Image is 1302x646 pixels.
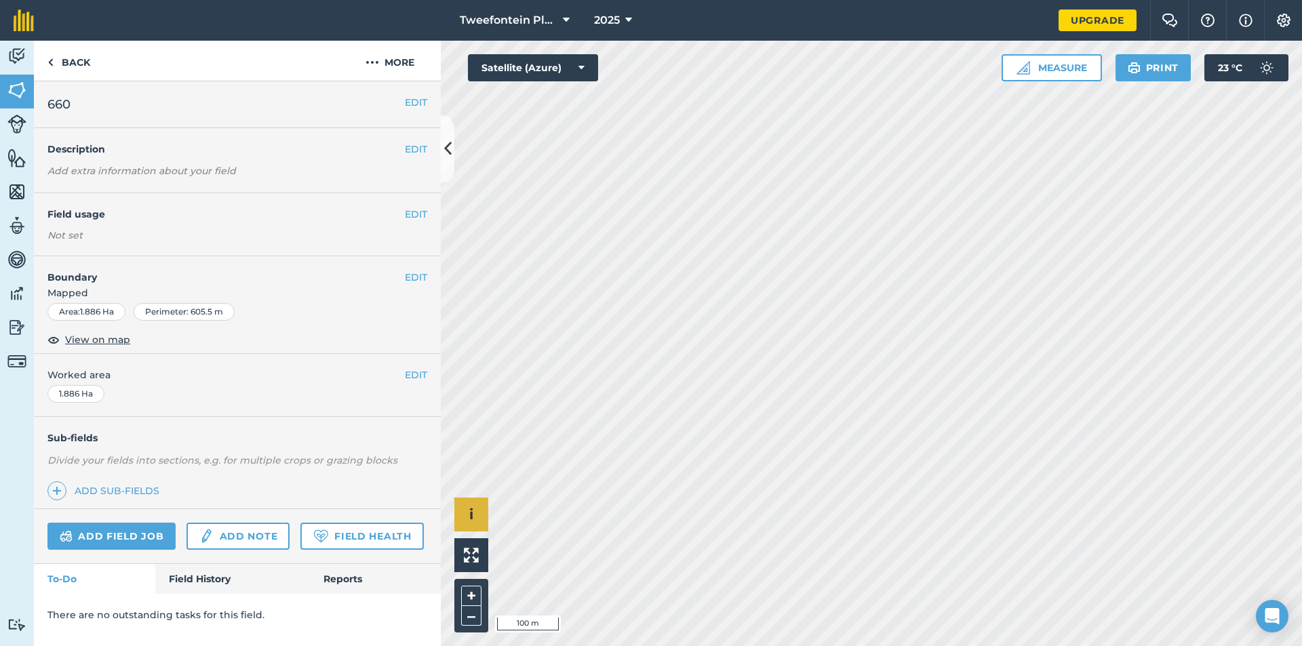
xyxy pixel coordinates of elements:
button: EDIT [405,95,427,110]
div: Perimeter : 605.5 m [134,303,235,321]
h4: Boundary [34,256,405,285]
img: svg+xml;base64,PHN2ZyB4bWxucz0iaHR0cDovL3d3dy53My5vcmcvMjAwMC9zdmciIHdpZHRoPSI1NiIgaGVpZ2h0PSI2MC... [7,148,26,168]
a: To-Do [34,564,155,594]
img: svg+xml;base64,PD94bWwgdmVyc2lvbj0iMS4wIiBlbmNvZGluZz0idXRmLTgiPz4KPCEtLSBHZW5lcmF0b3I6IEFkb2JlIE... [7,216,26,236]
img: A question mark icon [1200,14,1216,27]
img: svg+xml;base64,PD94bWwgdmVyc2lvbj0iMS4wIiBlbmNvZGluZz0idXRmLTgiPz4KPCEtLSBHZW5lcmF0b3I6IEFkb2JlIE... [7,249,26,270]
div: Open Intercom Messenger [1256,600,1288,632]
img: svg+xml;base64,PHN2ZyB4bWxucz0iaHR0cDovL3d3dy53My5vcmcvMjAwMC9zdmciIHdpZHRoPSI5IiBoZWlnaHQ9IjI0Ii... [47,54,54,70]
span: 23 ° C [1218,54,1242,81]
h4: Sub-fields [34,430,441,445]
em: Divide your fields into sections, e.g. for multiple crops or grazing blocks [47,454,397,466]
span: i [469,506,473,523]
img: svg+xml;base64,PD94bWwgdmVyc2lvbj0iMS4wIiBlbmNvZGluZz0idXRmLTgiPz4KPCEtLSBHZW5lcmF0b3I6IEFkb2JlIE... [7,317,26,338]
button: i [454,498,488,531]
button: EDIT [405,270,427,285]
img: svg+xml;base64,PD94bWwgdmVyc2lvbj0iMS4wIiBlbmNvZGluZz0idXRmLTgiPz4KPCEtLSBHZW5lcmF0b3I6IEFkb2JlIE... [7,352,26,371]
button: Print [1116,54,1191,81]
div: Not set [47,228,427,242]
img: Ruler icon [1017,61,1030,75]
button: – [461,606,481,626]
span: Tweefontein Plaas [460,12,557,28]
span: 2025 [594,12,620,28]
img: svg+xml;base64,PD94bWwgdmVyc2lvbj0iMS4wIiBlbmNvZGluZz0idXRmLTgiPz4KPCEtLSBHZW5lcmF0b3I6IEFkb2JlIE... [199,528,214,544]
span: View on map [65,332,130,347]
img: svg+xml;base64,PD94bWwgdmVyc2lvbj0iMS4wIiBlbmNvZGluZz0idXRmLTgiPz4KPCEtLSBHZW5lcmF0b3I6IEFkb2JlIE... [60,528,73,544]
img: fieldmargin Logo [14,9,34,31]
button: + [461,586,481,606]
span: Worked area [47,367,427,382]
a: Reports [310,564,441,594]
img: A cog icon [1276,14,1292,27]
button: Satellite (Azure) [468,54,598,81]
img: Four arrows, one pointing top left, one top right, one bottom right and the last bottom left [464,548,479,563]
div: 1.886 Ha [47,385,104,403]
img: svg+xml;base64,PD94bWwgdmVyc2lvbj0iMS4wIiBlbmNvZGluZz0idXRmLTgiPz4KPCEtLSBHZW5lcmF0b3I6IEFkb2JlIE... [7,46,26,66]
img: svg+xml;base64,PD94bWwgdmVyc2lvbj0iMS4wIiBlbmNvZGluZz0idXRmLTgiPz4KPCEtLSBHZW5lcmF0b3I6IEFkb2JlIE... [7,115,26,134]
a: Field Health [300,523,423,550]
h4: Field usage [47,207,405,222]
button: EDIT [405,207,427,222]
a: Add field job [47,523,176,550]
span: Mapped [34,285,441,300]
img: svg+xml;base64,PD94bWwgdmVyc2lvbj0iMS4wIiBlbmNvZGluZz0idXRmLTgiPz4KPCEtLSBHZW5lcmF0b3I6IEFkb2JlIE... [7,618,26,631]
img: svg+xml;base64,PHN2ZyB4bWxucz0iaHR0cDovL3d3dy53My5vcmcvMjAwMC9zdmciIHdpZHRoPSIxNCIgaGVpZ2h0PSIyNC... [52,483,62,499]
button: 23 °C [1204,54,1288,81]
h4: Description [47,142,427,157]
img: svg+xml;base64,PHN2ZyB4bWxucz0iaHR0cDovL3d3dy53My5vcmcvMjAwMC9zdmciIHdpZHRoPSIxNyIgaGVpZ2h0PSIxNy... [1239,12,1252,28]
a: Back [34,41,104,81]
button: EDIT [405,367,427,382]
a: Add note [186,523,290,550]
button: View on map [47,331,130,348]
button: Measure [1002,54,1102,81]
img: svg+xml;base64,PD94bWwgdmVyc2lvbj0iMS4wIiBlbmNvZGluZz0idXRmLTgiPz4KPCEtLSBHZW5lcmF0b3I6IEFkb2JlIE... [7,283,26,304]
a: Field History [155,564,309,594]
button: EDIT [405,142,427,157]
span: 660 [47,95,71,114]
img: svg+xml;base64,PHN2ZyB4bWxucz0iaHR0cDovL3d3dy53My5vcmcvMjAwMC9zdmciIHdpZHRoPSIyMCIgaGVpZ2h0PSIyNC... [366,54,379,70]
img: svg+xml;base64,PD94bWwgdmVyc2lvbj0iMS4wIiBlbmNvZGluZz0idXRmLTgiPz4KPCEtLSBHZW5lcmF0b3I6IEFkb2JlIE... [1253,54,1280,81]
em: Add extra information about your field [47,165,236,177]
div: Area : 1.886 Ha [47,303,125,321]
img: svg+xml;base64,PHN2ZyB4bWxucz0iaHR0cDovL3d3dy53My5vcmcvMjAwMC9zdmciIHdpZHRoPSI1NiIgaGVpZ2h0PSI2MC... [7,182,26,202]
a: Add sub-fields [47,481,165,500]
button: More [339,41,441,81]
img: svg+xml;base64,PHN2ZyB4bWxucz0iaHR0cDovL3d3dy53My5vcmcvMjAwMC9zdmciIHdpZHRoPSIxOSIgaGVpZ2h0PSIyNC... [1128,60,1141,76]
img: svg+xml;base64,PHN2ZyB4bWxucz0iaHR0cDovL3d3dy53My5vcmcvMjAwMC9zdmciIHdpZHRoPSIxOCIgaGVpZ2h0PSIyNC... [47,331,60,348]
img: svg+xml;base64,PHN2ZyB4bWxucz0iaHR0cDovL3d3dy53My5vcmcvMjAwMC9zdmciIHdpZHRoPSI1NiIgaGVpZ2h0PSI2MC... [7,80,26,100]
p: There are no outstanding tasks for this field. [47,607,427,622]
a: Upgrade [1059,9,1137,31]
img: Two speech bubbles overlapping with the left bubble in the forefront [1162,14,1178,27]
